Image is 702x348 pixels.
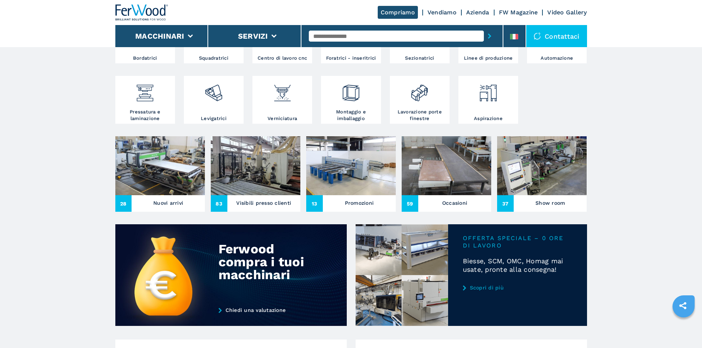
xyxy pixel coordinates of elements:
h3: Automazione [541,55,573,61]
img: Occasioni [402,136,491,195]
h3: Foratrici - inseritrici [326,55,376,61]
a: Visibili presso clienti83Visibili presso clienti [211,136,300,212]
img: Ferwood compra i tuoi macchinari [115,224,347,326]
h3: Montaggio e imballaggio [323,109,379,122]
a: sharethis [674,296,692,315]
a: Azienda [466,9,489,16]
a: Show room37Show room [497,136,587,212]
h3: Lavorazione porte finestre [392,109,448,122]
div: Ferwood compra i tuoi macchinari [219,243,315,281]
img: levigatrici_2.png [204,78,223,103]
a: Scopri di più [463,285,572,291]
button: submit-button [484,28,495,45]
span: 28 [115,195,132,212]
h3: Visibili presso clienti [236,198,291,208]
img: Biesse, SCM, OMC, Homag mai usate, pronte alla consegna! [356,224,448,326]
a: Vendiamo [427,9,457,16]
span: 83 [211,195,227,212]
a: Video Gallery [547,9,587,16]
img: montaggio_imballaggio_2.png [341,78,361,103]
h3: Centro di lavoro cnc [258,55,307,61]
a: FW Magazine [499,9,538,16]
span: 37 [497,195,514,212]
button: Macchinari [135,32,184,41]
a: Nuovi arrivi28Nuovi arrivi [115,136,205,212]
a: Verniciatura [252,76,312,124]
h3: Promozioni [345,198,374,208]
a: Pressatura e laminazione [115,76,175,124]
iframe: Chat [671,315,696,342]
a: Occasioni59Occasioni [402,136,491,212]
img: Visibili presso clienti [211,136,300,195]
img: aspirazione_1.png [478,78,498,103]
img: Promozioni [306,136,396,195]
img: Ferwood [115,4,168,21]
a: Lavorazione porte finestre [390,76,450,124]
span: 13 [306,195,323,212]
img: pressa-strettoia.png [135,78,155,103]
h3: Nuovi arrivi [153,198,183,208]
h3: Levigatrici [201,115,227,122]
h3: Linee di produzione [464,55,513,61]
h3: Verniciatura [268,115,297,122]
img: verniciatura_1.png [273,78,292,103]
div: Contattaci [526,25,587,47]
a: Aspirazione [458,76,518,124]
a: Compriamo [378,6,418,19]
a: Levigatrici [184,76,244,124]
img: Nuovi arrivi [115,136,205,195]
h3: Pressatura e laminazione [117,109,173,122]
span: 59 [402,195,418,212]
a: Montaggio e imballaggio [321,76,381,124]
h3: Occasioni [442,198,467,208]
h3: Sezionatrici [405,55,434,61]
h3: Bordatrici [133,55,157,61]
img: Show room [497,136,587,195]
img: lavorazione_porte_finestre_2.png [410,78,429,103]
a: Chiedi una valutazione [219,307,320,313]
a: Promozioni13Promozioni [306,136,396,212]
h3: Squadratrici [199,55,228,61]
h3: Aspirazione [474,115,503,122]
img: Contattaci [534,32,541,40]
h3: Show room [535,198,565,208]
button: Servizi [238,32,268,41]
